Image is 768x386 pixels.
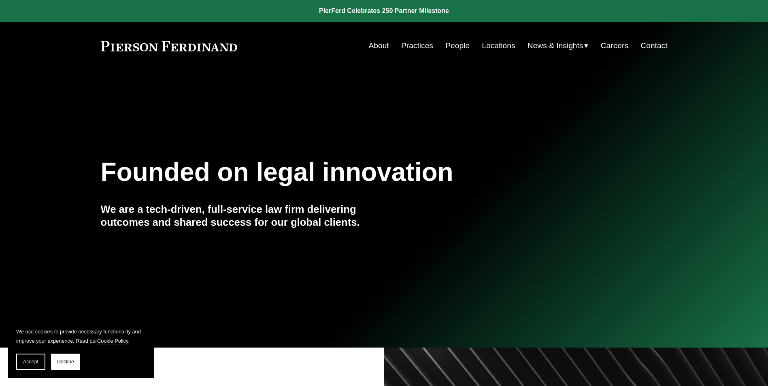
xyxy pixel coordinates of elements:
[601,38,628,53] a: Careers
[640,38,667,53] a: Contact
[401,38,433,53] a: Practices
[101,203,384,229] h4: We are a tech-driven, full-service law firm delivering outcomes and shared success for our global...
[23,359,38,365] span: Accept
[57,359,74,365] span: Decline
[8,319,154,378] section: Cookie banner
[97,338,128,344] a: Cookie Policy
[16,354,45,370] button: Accept
[445,38,470,53] a: People
[528,39,583,53] span: News & Insights
[482,38,515,53] a: Locations
[16,327,146,346] p: We use cookies to provide necessary functionality and improve your experience. Read our .
[51,354,80,370] button: Decline
[528,38,589,53] a: folder dropdown
[101,157,573,187] h1: Founded on legal innovation
[369,38,389,53] a: About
